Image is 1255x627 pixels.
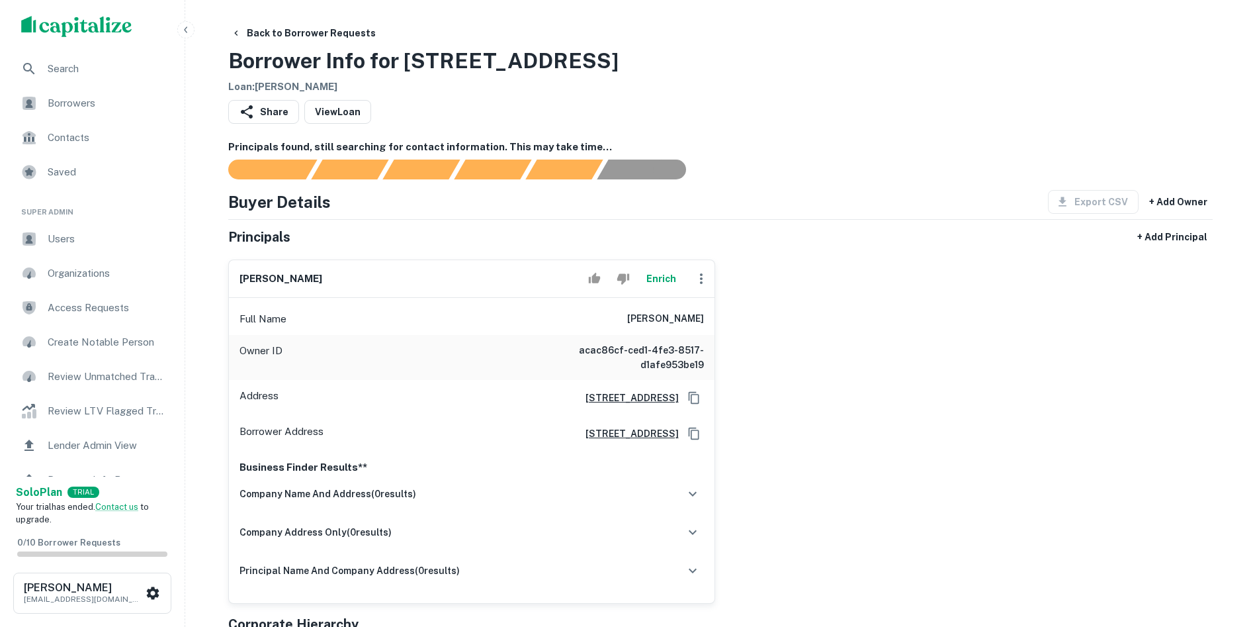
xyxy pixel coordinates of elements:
strong: Solo Plan [16,486,62,499]
a: Search [11,53,174,85]
a: ViewLoan [304,100,371,124]
div: Your request is received and processing... [311,160,388,179]
h4: Buyer Details [228,190,331,214]
button: + Add Principal [1132,225,1213,249]
span: Your trial has ended. to upgrade. [16,502,149,525]
h6: [PERSON_NAME] [24,583,143,593]
p: [EMAIL_ADDRESS][DOMAIN_NAME] [24,593,143,605]
h6: Principals found, still searching for contact information. This may take time... [228,140,1213,155]
a: [STREET_ADDRESS] [575,426,679,441]
span: Borrower Info Requests [48,472,166,488]
button: Reject [611,265,634,292]
div: TRIAL [67,487,99,498]
span: Search [48,61,166,77]
span: 0 / 10 Borrower Requests [17,538,120,548]
span: Review LTV Flagged Transactions [48,403,166,419]
img: capitalize-logo.png [21,16,132,37]
p: Borrower Address [239,424,324,444]
a: Organizations [11,258,174,289]
span: Contacts [48,130,166,146]
a: Review LTV Flagged Transactions [11,395,174,427]
iframe: Chat Widget [1189,521,1255,585]
div: Principals found, still searching for contact information. This may take time... [525,160,603,179]
a: Users [11,223,174,255]
button: Copy Address [684,388,704,408]
a: SoloPlan [16,485,62,501]
a: [STREET_ADDRESS] [575,391,679,405]
p: Business Finder Results** [239,459,704,475]
button: Copy Address [684,424,704,444]
div: Documents found, AI parsing details... [382,160,460,179]
a: Contacts [11,122,174,154]
a: Lender Admin View [11,430,174,461]
span: Create Notable Person [48,334,166,350]
p: Address [239,388,279,408]
div: AI fulfillment process complete. [597,160,702,179]
h6: [PERSON_NAME] [239,271,322,287]
p: Owner ID [239,343,282,372]
li: Super Admin [11,191,174,223]
button: Accept [583,265,606,292]
h6: Loan : [PERSON_NAME] [228,79,619,95]
h5: Principals [228,227,290,247]
span: Access Requests [48,300,166,316]
span: Users [48,231,166,247]
a: Saved [11,156,174,188]
span: Saved [48,164,166,180]
h6: acac86cf-ced1-4fe3-8517-d1afe953be19 [545,343,704,372]
span: Organizations [48,265,166,281]
a: Review Unmatched Transactions [11,361,174,393]
button: [PERSON_NAME][EMAIL_ADDRESS][DOMAIN_NAME] [13,573,171,614]
a: Borrower Info Requests [11,464,174,496]
div: Principals found, AI now looking for contact information... [454,160,531,179]
h6: company name and address ( 0 results) [239,487,416,501]
h6: principal name and company address ( 0 results) [239,563,460,578]
h3: Borrower Info for [STREET_ADDRESS] [228,45,619,77]
span: Review Unmatched Transactions [48,369,166,385]
span: Borrowers [48,95,166,111]
p: Full Name [239,311,286,327]
button: Enrich [640,265,683,292]
h6: [PERSON_NAME] [627,311,704,327]
button: + Add Owner [1144,190,1213,214]
div: Sending borrower request to AI... [212,160,312,179]
a: Create Notable Person [11,326,174,358]
h6: company address only ( 0 results) [239,525,392,540]
button: Back to Borrower Requests [226,21,381,45]
span: Lender Admin View [48,438,166,454]
button: Share [228,100,299,124]
a: Access Requests [11,292,174,324]
a: Contact us [95,502,138,512]
a: Borrowers [11,87,174,119]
